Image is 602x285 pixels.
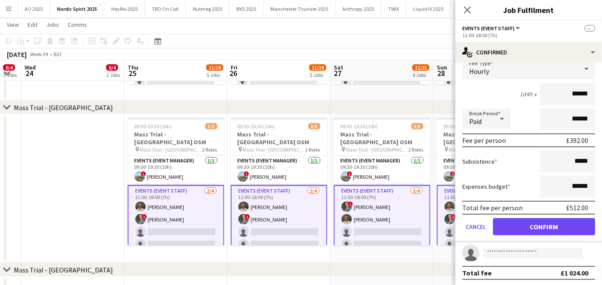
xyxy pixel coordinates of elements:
app-card-role: Events (Event Manager)1/109:30-19:30 (10h)![PERSON_NAME] [334,156,430,185]
h3: Mass Trial - [GEOGRAPHIC_DATA] OSM [334,130,430,146]
span: 28 [436,68,447,78]
span: 11/19 [309,64,326,71]
span: 09:30-19:30 (10h) [238,123,275,130]
span: ! [348,202,353,207]
button: Liquid IV 2025 [406,0,451,17]
button: Events (Event Staff) [462,25,521,32]
button: Genesis 2025 [451,0,493,17]
span: 2 Roles [203,146,217,153]
div: 5 Jobs [310,72,326,78]
a: Jobs [43,19,63,30]
span: Hourly [469,67,489,76]
app-card-role: Events (Event Manager)1/109:30-19:30 (10h)![PERSON_NAME] [437,156,533,185]
app-card-role: Events (Event Staff)2/411:00-18:00 (7h)![PERSON_NAME][PERSON_NAME] [334,185,430,254]
span: 2 Roles [306,146,320,153]
label: Expenses budget [462,183,510,190]
span: 11/21 [412,64,430,71]
div: 11:00-18:00 (7h) [462,32,595,38]
span: ! [245,214,250,219]
div: Total fee [462,269,492,277]
button: Nutmeg 2025 [186,0,229,17]
div: £1 024.00 [561,269,588,277]
span: Wed [25,63,36,71]
button: Manchester Thunder 2025 [263,0,335,17]
span: View [7,21,19,28]
span: Jobs [46,21,59,28]
div: [DATE] [7,50,27,59]
div: Mass Trial - [GEOGRAPHIC_DATA] [14,266,113,274]
span: ! [347,171,352,177]
span: ! [450,171,455,177]
app-job-card: 09:30-19:30 (10h)3/5Mass Trial - [GEOGRAPHIC_DATA] OSM Mass Trial - [GEOGRAPHIC_DATA] OSM2 RolesE... [231,118,327,246]
span: 11/19 [206,64,223,71]
button: BYD 2025 [229,0,263,17]
a: Comms [64,19,91,30]
div: £392.00 [566,136,588,145]
app-job-card: 09:30-19:30 (10h)3/5Mass Trial - [GEOGRAPHIC_DATA] OSM Mass Trial - [GEOGRAPHIC_DATA] OSM2 RolesE... [437,118,533,246]
app-card-role: Events (Event Staff)2/411:00-18:00 (7h)[PERSON_NAME]![PERSON_NAME] [128,185,224,254]
button: Cancel [462,218,489,235]
h3: Mass Trial - [GEOGRAPHIC_DATA] OSM [231,130,327,146]
span: 09:30-19:30 (10h) [444,123,481,130]
span: 3/5 [205,123,217,130]
span: 25 [126,68,138,78]
app-job-card: 09:30-19:30 (10h)3/5Mass Trial - [GEOGRAPHIC_DATA] OSM Mass Trial - [GEOGRAPHIC_DATA] OSM2 RolesE... [334,118,430,246]
div: BST [53,51,62,57]
app-card-role: Events (Event Staff)2/411:00-18:00 (7h)[PERSON_NAME]![PERSON_NAME] [437,185,533,254]
div: £512.00 [566,203,588,212]
span: 26 [229,68,238,78]
span: Week 39 [28,51,50,57]
span: Sun [437,63,447,71]
span: Events (Event Staff) [462,25,514,32]
span: 3/5 [308,123,320,130]
button: Anthropy 2025 [335,0,381,17]
span: 0/4 [3,64,15,71]
span: ! [142,214,147,219]
span: 09:30-19:30 (10h) [135,123,172,130]
span: 09:30-19:30 (10h) [341,123,378,130]
div: 1d4h x [520,90,536,98]
span: Mass Trial - [GEOGRAPHIC_DATA] OSM [140,146,203,153]
span: Mass Trial - [GEOGRAPHIC_DATA] OSM [346,146,409,153]
a: View [3,19,22,30]
app-card-role: Events (Event Manager)1/109:30-19:30 (10h)![PERSON_NAME] [128,156,224,185]
span: 24 [23,68,36,78]
span: ! [244,171,249,177]
button: Confirm [493,218,595,235]
div: 5 Jobs [207,72,223,78]
span: Fri [231,63,238,71]
a: Edit [24,19,41,30]
span: Thu [128,63,138,71]
span: ! [451,214,456,219]
span: 0/4 [106,64,118,71]
button: AO 2025 [18,0,50,17]
h3: Job Fulfilment [455,4,602,16]
span: ! [141,171,146,177]
div: 2 Jobs [107,72,120,78]
span: Paid [469,117,482,126]
label: Subsistence [462,158,497,165]
span: Sat [334,63,343,71]
h3: Mass Trial - [GEOGRAPHIC_DATA] OSM [437,130,533,146]
span: Edit [28,21,38,28]
button: HeyMo 2025 [104,0,145,17]
div: 6 Jobs [413,72,429,78]
span: 27 [332,68,343,78]
button: TRO On Call [145,0,186,17]
div: Mass Trial - [GEOGRAPHIC_DATA] [14,103,113,112]
app-job-card: 09:30-19:30 (10h)3/5Mass Trial - [GEOGRAPHIC_DATA] OSM Mass Trial - [GEOGRAPHIC_DATA] OSM2 RolesE... [128,118,224,246]
span: -- [585,25,595,32]
span: 2 Roles [409,146,423,153]
div: Confirmed [455,42,602,63]
app-card-role: Events (Event Manager)1/109:30-19:30 (10h)![PERSON_NAME] [231,156,327,185]
div: Fee per person [462,136,506,145]
app-card-role: Events (Event Staff)2/411:00-18:00 (7h)[PERSON_NAME]![PERSON_NAME] [231,185,327,254]
h3: Mass Trial - [GEOGRAPHIC_DATA] OSM [128,130,224,146]
span: Comms [68,21,87,28]
span: 3/5 [411,123,423,130]
button: TWIX [381,0,406,17]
